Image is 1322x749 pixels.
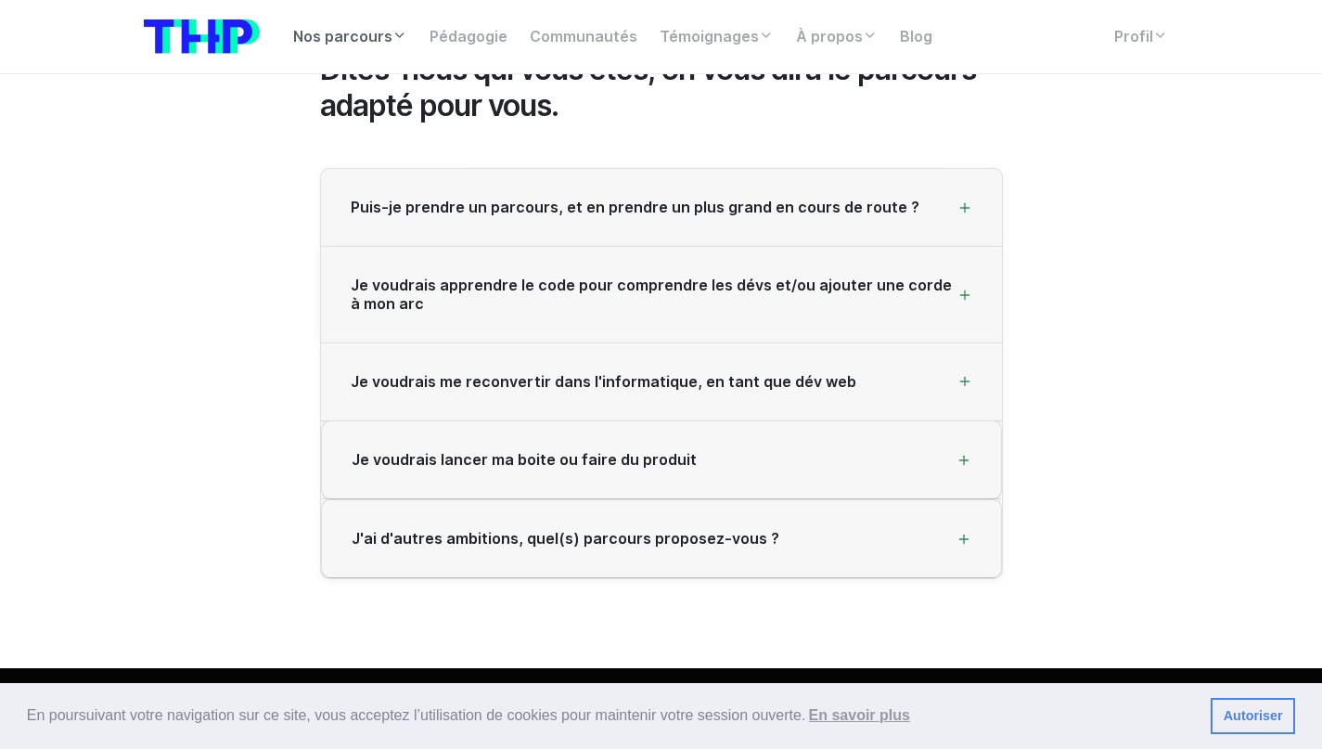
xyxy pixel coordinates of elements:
a: Blog [889,19,943,56]
h2: Dites-nous qui vous êtes, on vous dira le parcours adapté pour vous. [320,52,1003,123]
a: Témoignages [648,19,785,56]
a: Profil [1103,19,1179,56]
span: Je voudrais apprendre le code pour comprendre les dévs et/ou ajouter une corde à mon arc [351,277,957,312]
span: Je voudrais lancer ma boite ou faire du produit [352,451,697,469]
a: learn more about cookies [805,702,913,730]
span: Je voudrais me reconvertir dans l'informatique, en tant que dév web [351,373,856,391]
span: En poursuivant votre navigation sur ce site, vous acceptez l’utilisation de cookies pour mainteni... [27,702,1196,730]
span: J'ai d'autres ambitions, quel(s) parcours proposez-vous ? [352,530,779,548]
a: Nos parcours [282,19,418,56]
span: Puis-je prendre un parcours, et en prendre un plus grand en cours de route ? [351,199,919,216]
a: Communautés [519,19,648,56]
a: Pédagogie [418,19,519,56]
a: dismiss cookie message [1211,698,1295,735]
a: À propos [785,19,889,56]
img: logo [144,19,260,54]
